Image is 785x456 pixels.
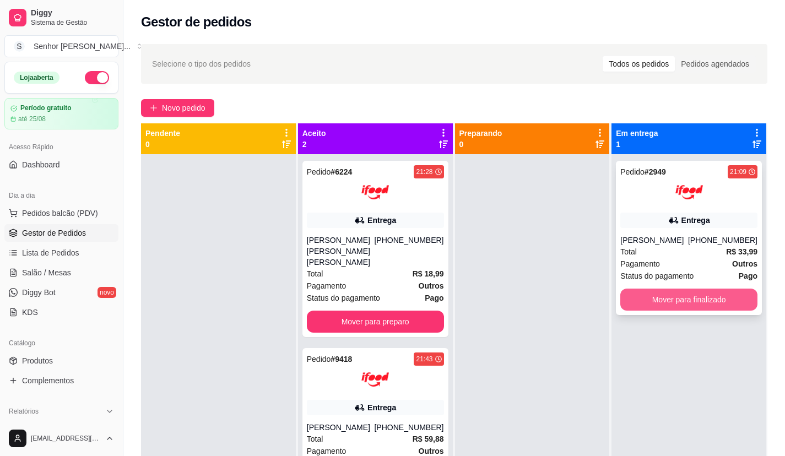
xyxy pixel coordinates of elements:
[31,18,114,27] span: Sistema de Gestão
[616,128,658,139] p: Em entrega
[22,375,74,386] span: Complementos
[22,159,60,170] span: Dashboard
[726,247,757,256] strong: R$ 33,99
[302,128,326,139] p: Aceito
[4,425,118,452] button: [EMAIL_ADDRESS][DOMAIN_NAME]
[9,407,39,416] span: Relatórios
[620,289,757,311] button: Mover para finalizado
[307,311,444,333] button: Mover para preparo
[302,139,326,150] p: 2
[367,215,396,226] div: Entrega
[22,355,53,366] span: Produtos
[675,178,703,206] img: ifood
[14,41,25,52] span: S
[413,269,444,278] strong: R$ 18,99
[419,447,444,455] strong: Outros
[22,247,79,258] span: Lista de Pedidos
[152,58,251,70] span: Selecione o tipo dos pedidos
[374,422,443,433] div: [PHONE_NUMBER]
[620,246,637,258] span: Total
[162,102,205,114] span: Novo pedido
[616,139,658,150] p: 1
[31,434,101,443] span: [EMAIL_ADDRESS][DOMAIN_NAME]
[675,56,755,72] div: Pedidos agendados
[307,167,331,176] span: Pedido
[645,167,666,176] strong: # 2949
[22,227,86,238] span: Gestor de Pedidos
[4,264,118,281] a: Salão / Mesas
[620,235,688,246] div: [PERSON_NAME]
[331,355,352,363] strong: # 9418
[307,268,323,280] span: Total
[145,128,180,139] p: Pendente
[413,435,444,443] strong: R$ 59,88
[374,235,443,268] div: [PHONE_NUMBER]
[307,433,323,445] span: Total
[4,352,118,370] a: Produtos
[4,244,118,262] a: Lista de Pedidos
[331,167,352,176] strong: # 6224
[620,258,660,270] span: Pagamento
[361,178,389,206] img: ifood
[307,292,380,304] span: Status do pagamento
[4,4,118,31] a: DiggySistema de Gestão
[145,139,180,150] p: 0
[18,115,46,123] article: até 25/08
[425,294,443,302] strong: Pago
[4,334,118,352] div: Catálogo
[4,98,118,129] a: Período gratuitoaté 25/08
[307,422,375,433] div: [PERSON_NAME]
[4,420,118,438] a: Relatórios de vendas
[4,156,118,173] a: Dashboard
[4,35,118,57] button: Select a team
[22,287,56,298] span: Diggy Bot
[31,8,114,18] span: Diggy
[34,41,131,52] div: Senhor [PERSON_NAME] ...
[688,235,757,246] div: [PHONE_NUMBER]
[307,235,375,268] div: [PERSON_NAME] [PERSON_NAME] [PERSON_NAME]
[22,267,71,278] span: Salão / Mesas
[367,402,396,413] div: Entrega
[85,71,109,84] button: Alterar Status
[4,187,118,204] div: Dia a dia
[4,224,118,242] a: Gestor de Pedidos
[361,366,389,393] img: ifood
[419,281,444,290] strong: Outros
[20,104,72,112] article: Período gratuito
[730,167,746,176] div: 21:09
[459,139,502,150] p: 0
[22,307,38,318] span: KDS
[4,303,118,321] a: KDS
[416,355,432,363] div: 21:43
[459,128,502,139] p: Preparando
[416,167,432,176] div: 21:28
[739,272,757,280] strong: Pago
[307,280,347,292] span: Pagamento
[4,204,118,222] button: Pedidos balcão (PDV)
[732,259,757,268] strong: Outros
[141,13,252,31] h2: Gestor de pedidos
[4,284,118,301] a: Diggy Botnovo
[150,104,158,112] span: plus
[22,208,98,219] span: Pedidos balcão (PDV)
[4,372,118,389] a: Complementos
[603,56,675,72] div: Todos os pedidos
[307,355,331,363] span: Pedido
[4,138,118,156] div: Acesso Rápido
[141,99,214,117] button: Novo pedido
[620,167,645,176] span: Pedido
[14,72,59,84] div: Loja aberta
[681,215,710,226] div: Entrega
[620,270,694,282] span: Status do pagamento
